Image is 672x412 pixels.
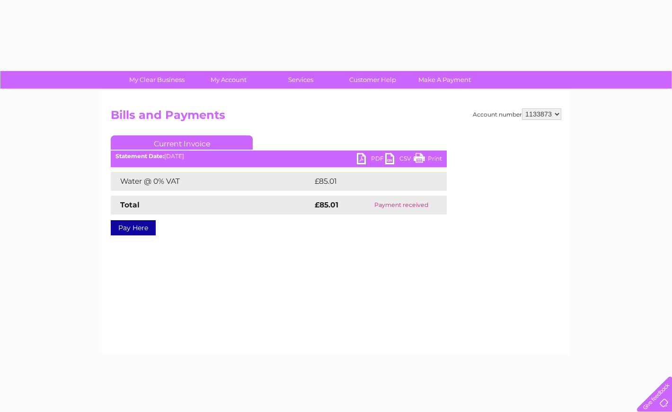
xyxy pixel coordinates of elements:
[357,153,385,167] a: PDF
[190,71,268,89] a: My Account
[111,172,312,191] td: Water @ 0% VAT
[334,71,412,89] a: Customer Help
[385,153,414,167] a: CSV
[111,108,561,126] h2: Bills and Payments
[315,200,338,209] strong: £85.01
[111,135,253,150] a: Current Invoice
[414,153,442,167] a: Print
[406,71,484,89] a: Make A Payment
[262,71,340,89] a: Services
[115,152,164,160] b: Statement Date:
[111,220,156,235] a: Pay Here
[111,153,447,160] div: [DATE]
[120,200,140,209] strong: Total
[312,172,427,191] td: £85.01
[356,196,447,215] td: Payment received
[473,108,561,120] div: Account number
[118,71,196,89] a: My Clear Business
